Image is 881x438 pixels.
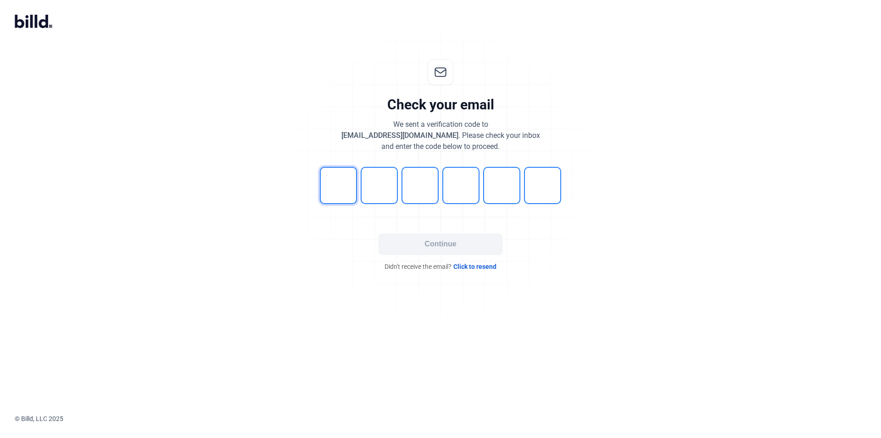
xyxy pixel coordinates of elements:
[379,233,502,255] button: Continue
[341,119,540,152] div: We sent a verification code to . Please check your inbox and enter the code below to proceed.
[341,131,458,140] span: [EMAIL_ADDRESS][DOMAIN_NAME]
[387,96,494,114] div: Check your email
[15,414,881,423] div: © Billd, LLC 2025
[453,262,496,271] span: Click to resend
[303,262,578,271] div: Didn't receive the email?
